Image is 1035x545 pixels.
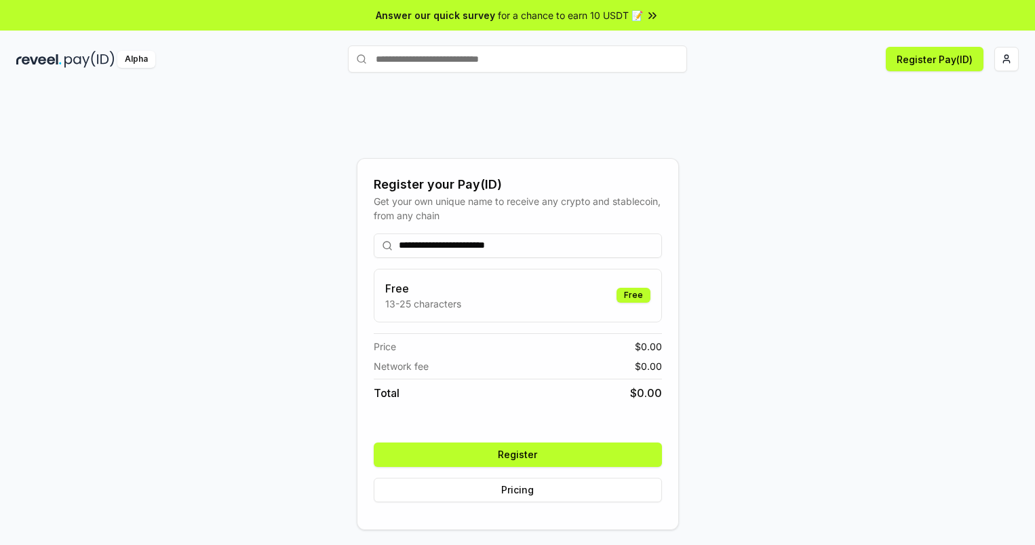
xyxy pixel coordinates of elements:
[374,175,662,194] div: Register your Pay(ID)
[385,280,461,297] h3: Free
[374,359,429,373] span: Network fee
[374,194,662,223] div: Get your own unique name to receive any crypto and stablecoin, from any chain
[886,47,983,71] button: Register Pay(ID)
[385,297,461,311] p: 13-25 characters
[498,8,643,22] span: for a chance to earn 10 USDT 📝
[374,385,399,401] span: Total
[117,51,155,68] div: Alpha
[630,385,662,401] span: $ 0.00
[374,443,662,467] button: Register
[64,51,115,68] img: pay_id
[374,478,662,502] button: Pricing
[635,359,662,373] span: $ 0.00
[376,8,495,22] span: Answer our quick survey
[635,339,662,354] span: $ 0.00
[16,51,62,68] img: reveel_dark
[374,339,396,354] span: Price
[617,288,650,303] div: Free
